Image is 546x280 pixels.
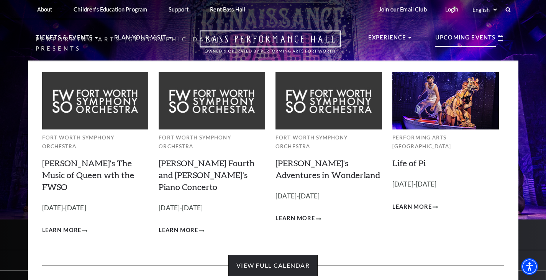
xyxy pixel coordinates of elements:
a: View Full Calendar [228,255,318,276]
a: [PERSON_NAME] Fourth and [PERSON_NAME]'s Piano Concerto [159,158,255,192]
p: [DATE]-[DATE] [159,203,265,214]
span: Learn More [275,214,315,224]
p: [DATE]-[DATE] [275,191,382,202]
img: Fort Worth Symphony Orchestra [159,72,265,129]
img: Fort Worth Symphony Orchestra [275,72,382,129]
p: Tickets & Events [36,33,93,47]
a: Life of Pi [392,158,426,169]
p: [DATE]-[DATE] [42,203,149,214]
p: Performing Arts [GEOGRAPHIC_DATA] [392,134,499,151]
p: Upcoming Events [435,33,496,47]
img: Performing Arts Fort Worth [392,72,499,129]
p: Support [169,6,189,13]
span: Learn More [42,226,82,236]
select: Select: [471,6,498,13]
a: Learn More Windborne's The Music of Queen wth the FWSO [42,226,88,236]
a: Open this option [172,30,368,61]
p: Plan Your Visit [114,33,167,47]
p: [DATE]-[DATE] [392,179,499,190]
a: Learn More Alice's Adventures in Wonderland [275,214,321,224]
a: Learn More Brahms Fourth and Grieg's Piano Concerto [159,226,204,236]
span: Learn More [392,202,432,212]
p: Fort Worth Symphony Orchestra [275,134,382,151]
p: About [37,6,52,13]
p: Children's Education Program [74,6,147,13]
a: Learn More Life of Pi [392,202,438,212]
p: Fort Worth Symphony Orchestra [159,134,265,151]
p: Experience [368,33,407,47]
a: [PERSON_NAME]'s Adventures in Wonderland [275,158,380,180]
p: Fort Worth Symphony Orchestra [42,134,149,151]
img: Fort Worth Symphony Orchestra [42,72,149,129]
div: Accessibility Menu [521,258,538,275]
span: Learn More [159,226,198,236]
p: Rent Bass Hall [210,6,245,13]
a: [PERSON_NAME]'s The Music of Queen wth the FWSO [42,158,134,192]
